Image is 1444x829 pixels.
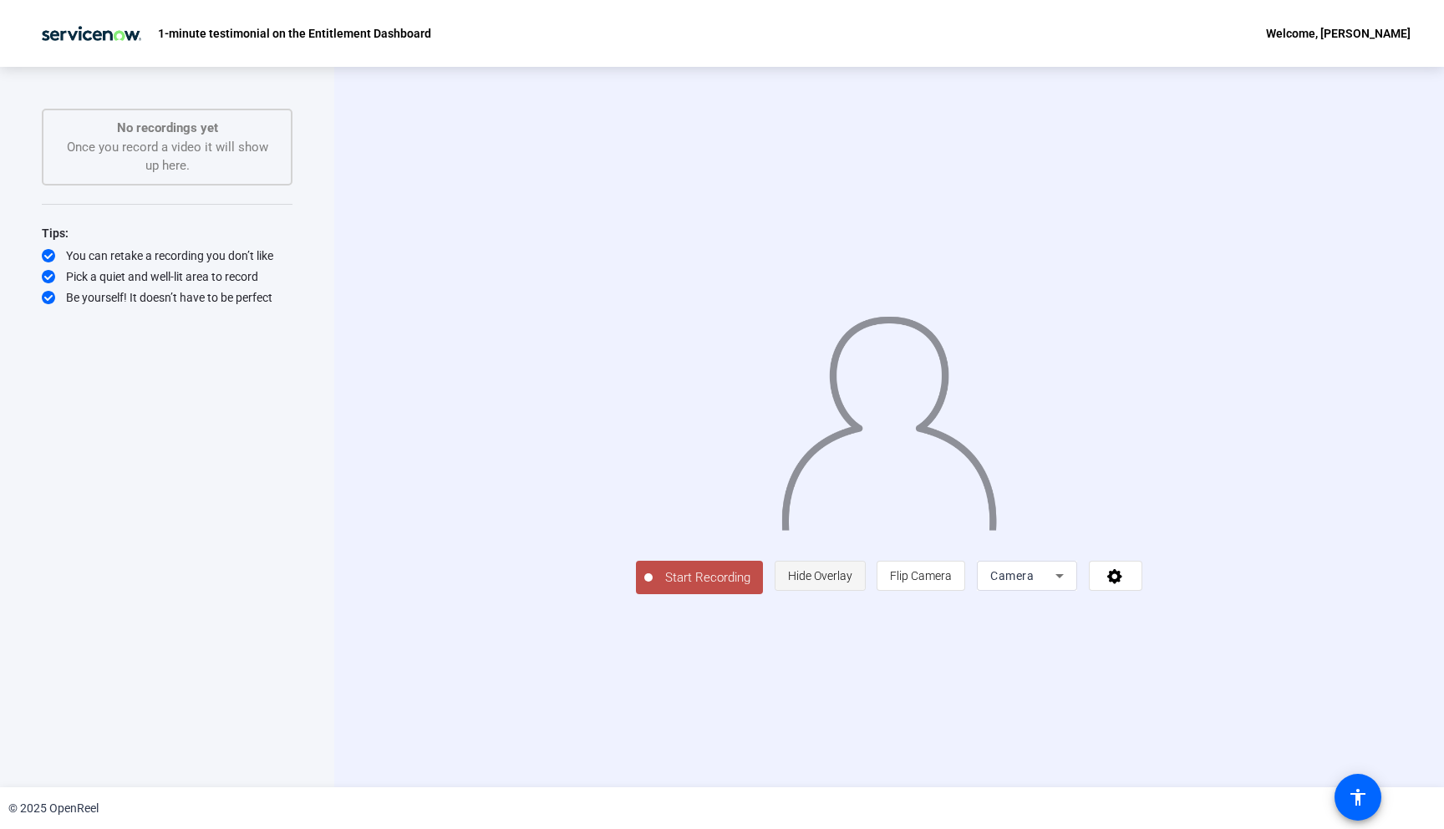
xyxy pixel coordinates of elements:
div: Be yourself! It doesn’t have to be perfect [42,289,292,306]
button: Start Recording [636,561,763,594]
button: Hide Overlay [775,561,866,591]
img: overlay [780,303,999,531]
div: You can retake a recording you don’t like [42,247,292,264]
button: Flip Camera [877,561,965,591]
span: Flip Camera [890,569,952,582]
div: Pick a quiet and well-lit area to record [42,268,292,285]
p: 1-minute testimonial on the Entitlement Dashboard [158,23,431,43]
img: OpenReel logo [33,17,150,50]
span: Camera [990,569,1034,582]
span: Hide Overlay [788,569,852,582]
p: No recordings yet [60,119,274,138]
div: Welcome, [PERSON_NAME] [1266,23,1411,43]
div: Tips: [42,223,292,243]
mat-icon: accessibility [1348,787,1368,807]
span: Start Recording [653,568,763,587]
div: Once you record a video it will show up here. [60,119,274,175]
div: © 2025 OpenReel [8,800,99,817]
